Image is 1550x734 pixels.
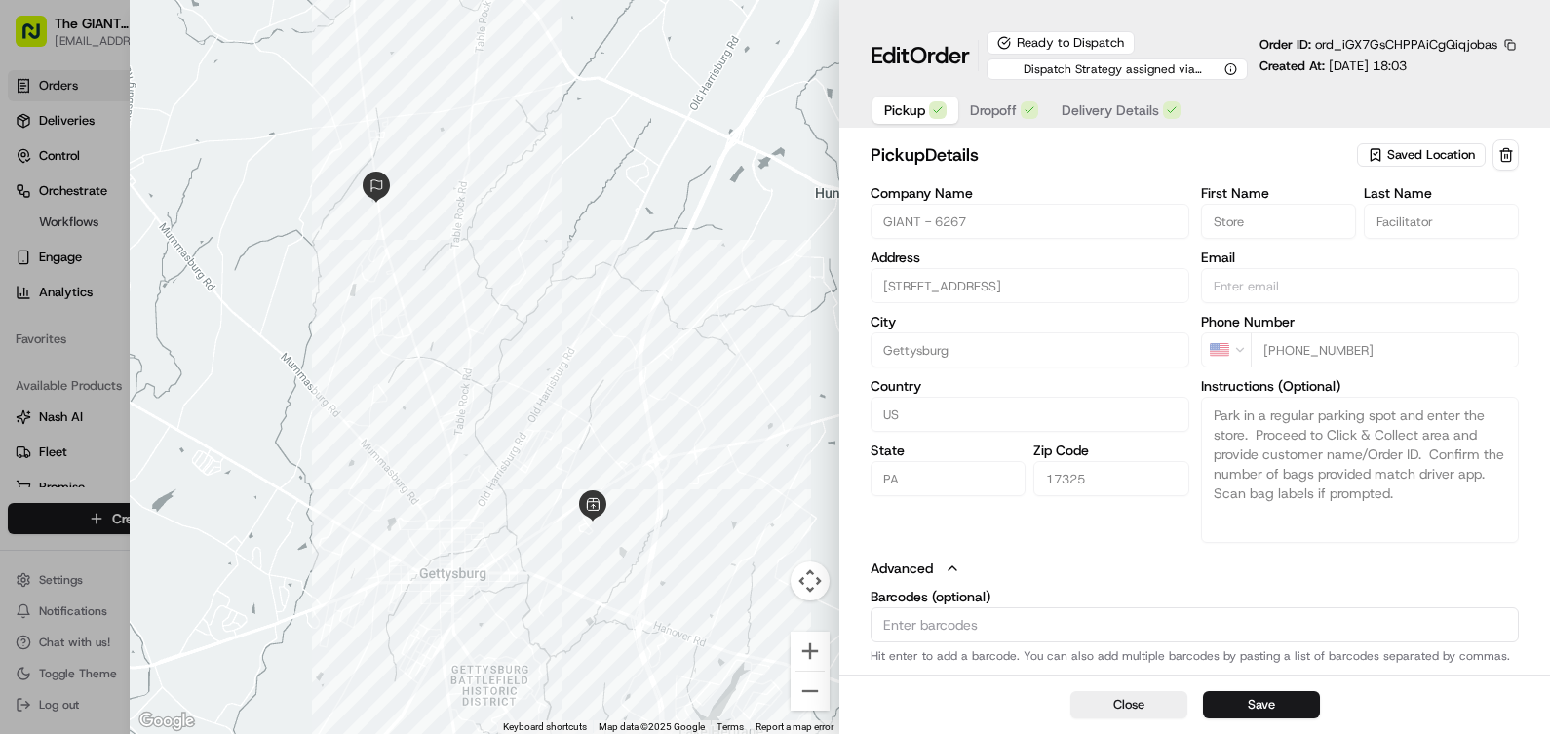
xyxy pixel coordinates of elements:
input: Enter phone number [1251,332,1519,367]
button: Save [1203,691,1320,718]
input: Enter state [871,461,1026,496]
p: Created At: [1259,58,1407,75]
button: Advanced [871,559,1519,578]
span: Delivery Details [1062,100,1159,120]
input: Got a question? Start typing here... [51,126,351,146]
h2: pickup Details [871,141,1353,169]
input: Enter email [1201,268,1519,303]
button: Dispatch Strategy assigned via Automation [987,58,1248,80]
span: [DATE] 18:03 [1329,58,1407,74]
span: Saved Location [1387,146,1475,164]
img: Nash [19,19,58,58]
label: State [871,444,1026,457]
button: Zoom out [791,672,830,711]
input: Enter company name [871,204,1188,239]
input: Enter country [871,397,1188,432]
button: Keyboard shortcuts [503,720,587,734]
button: Map camera controls [791,561,830,600]
a: Open this area in Google Maps (opens a new window) [135,709,199,734]
div: We're available if you need us! [66,206,247,221]
span: API Documentation [184,283,313,302]
div: Start new chat [66,186,320,206]
img: Google [135,709,199,734]
label: Country [871,379,1188,393]
img: 1736555255976-a54dd68f-1ca7-489b-9aae-adbdc363a1c4 [19,186,55,221]
h1: Edit [871,40,970,71]
label: Last Name [1364,186,1519,200]
a: 💻API Documentation [157,275,321,310]
label: Zip Code [1033,444,1188,457]
span: Pickup [884,100,925,120]
span: Order [910,40,970,71]
span: Dispatch Strategy assigned via Automation [997,61,1221,77]
label: Company Name [871,186,1188,200]
span: Map data ©2025 Google [599,721,705,732]
label: First Name [1201,186,1356,200]
label: Barcodes (optional) [871,590,1519,603]
a: 📗Knowledge Base [12,275,157,310]
p: Welcome 👋 [19,78,355,109]
div: 💻 [165,285,180,300]
button: Close [1070,691,1187,718]
label: Advanced [871,559,933,578]
label: City [871,315,1188,328]
button: Zoom in [791,632,830,671]
input: Enter last name [1364,204,1519,239]
span: Dropoff [970,100,1017,120]
label: Instructions (Optional) [1201,379,1519,393]
input: Enter barcodes [871,607,1519,642]
a: Terms (opens in new tab) [717,721,744,732]
button: Saved Location [1357,141,1489,169]
label: Email [1201,251,1519,264]
textarea: Park in a regular parking spot and enter the store. Proceed to Click & Collect area and provide c... [1201,397,1519,543]
label: Address [871,251,1188,264]
label: Phone Number [1201,315,1519,328]
span: Knowledge Base [39,283,149,302]
input: Enter zip code [1033,461,1188,496]
div: Ready to Dispatch [987,31,1135,55]
input: Enter city [871,332,1188,367]
span: Pylon [194,330,236,345]
input: Enter first name [1201,204,1356,239]
a: Powered byPylon [137,329,236,345]
span: ord_iGX7GsCHPPAiCgQiqjobas [1315,36,1497,53]
button: Start new chat [331,192,355,215]
p: Order ID: [1259,36,1497,54]
div: 📗 [19,285,35,300]
input: 44 Natural Springs Rd, Gettysburg, PA 17325, US [871,268,1188,303]
p: Hit enter to add a barcode. You can also add multiple barcodes by pasting a list of barcodes sepa... [871,648,1519,664]
a: Report a map error [756,721,833,732]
